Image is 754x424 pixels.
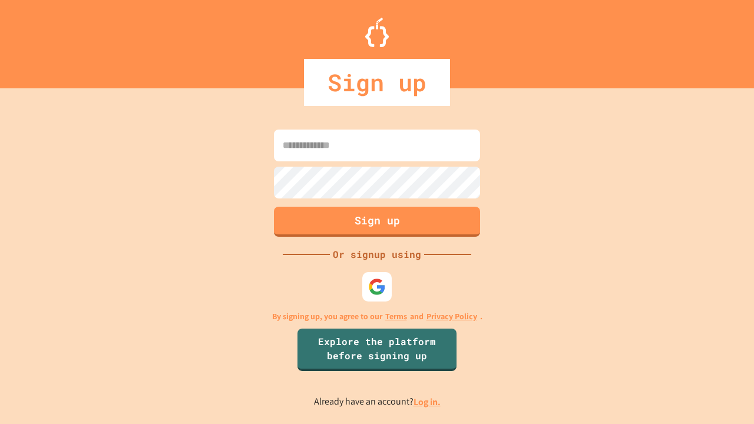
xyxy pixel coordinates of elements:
[385,310,407,323] a: Terms
[414,396,441,408] a: Log in.
[272,310,482,323] p: By signing up, you agree to our and .
[304,59,450,106] div: Sign up
[426,310,477,323] a: Privacy Policy
[365,18,389,47] img: Logo.svg
[274,207,480,237] button: Sign up
[368,278,386,296] img: google-icon.svg
[330,247,424,261] div: Or signup using
[314,395,441,409] p: Already have an account?
[297,329,457,371] a: Explore the platform before signing up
